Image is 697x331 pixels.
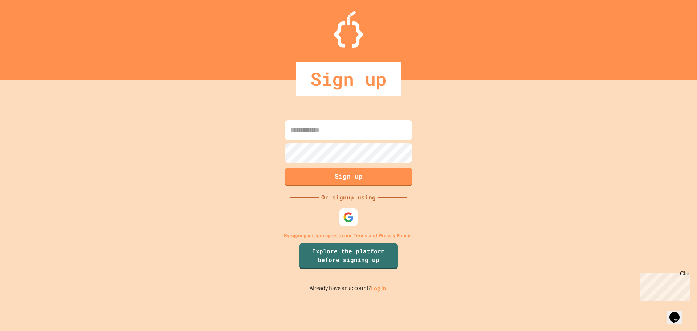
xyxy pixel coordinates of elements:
iframe: chat widget [667,302,690,324]
div: Or signup using [319,193,378,202]
p: By signing up, you agree to our and . [284,232,413,239]
a: Privacy Policy [379,232,410,239]
a: Terms [354,232,367,239]
img: google-icon.svg [343,212,354,223]
div: Sign up [296,62,401,96]
p: Already have an account? [310,284,388,293]
button: Sign up [285,168,412,186]
img: Logo.svg [334,11,363,48]
a: Log in. [371,284,388,292]
div: Chat with us now!Close [3,3,50,46]
a: Explore the platform before signing up [299,243,398,269]
iframe: chat widget [637,270,690,301]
